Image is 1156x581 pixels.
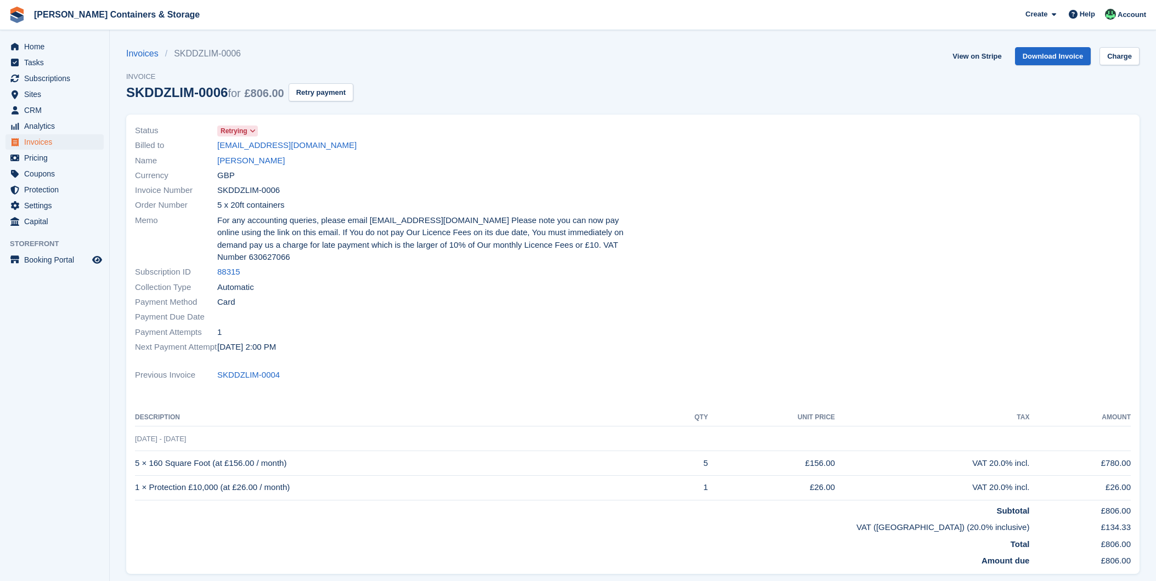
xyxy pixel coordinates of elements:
span: Memo [135,214,217,264]
th: Tax [835,409,1030,426]
span: Status [135,124,217,137]
span: Analytics [24,118,90,134]
a: menu [5,150,104,166]
a: menu [5,166,104,181]
nav: breadcrumbs [126,47,353,60]
strong: Amount due [982,556,1030,565]
span: Automatic [217,281,254,294]
a: menu [5,252,104,267]
a: [EMAIL_ADDRESS][DOMAIN_NAME] [217,139,357,152]
td: VAT ([GEOGRAPHIC_DATA]) (20.0% inclusive) [135,517,1029,534]
a: Retrying [217,124,258,137]
th: Amount [1029,409,1131,426]
td: £806.00 [1029,550,1131,567]
span: Help [1080,9,1095,20]
span: Tasks [24,55,90,70]
span: SKDDZLIM-0006 [217,184,280,197]
span: Booking Portal [24,252,90,267]
button: Retry payment [289,83,353,101]
strong: Total [1011,539,1030,549]
span: Pricing [24,150,90,166]
th: Unit Price [708,409,834,426]
span: Settings [24,198,90,213]
td: 5 [662,451,708,476]
div: VAT 20.0% incl. [835,457,1030,470]
span: Next Payment Attempt [135,341,217,354]
span: Home [24,39,90,54]
span: Capital [24,214,90,229]
a: Invoices [126,47,165,60]
span: [DATE] - [DATE] [135,435,186,443]
span: Subscription ID [135,266,217,278]
span: GBP [217,169,235,182]
td: 1 × Protection £10,000 (at £26.00 / month) [135,475,662,500]
div: VAT 20.0% incl. [835,481,1030,494]
td: £806.00 [1029,500,1131,517]
th: Description [135,409,662,426]
td: £26.00 [1029,475,1131,500]
span: Payment Attempts [135,326,217,339]
img: stora-icon-8386f47178a22dfd0bd8f6a31ec36ba5ce8667c1dd55bd0f319d3a0aa187defe.svg [9,7,25,23]
span: Subscriptions [24,71,90,86]
div: SKDDZLIM-0006 [126,85,284,100]
a: menu [5,55,104,70]
span: Invoice [126,71,353,82]
span: Billed to [135,139,217,152]
a: menu [5,87,104,102]
td: £156.00 [708,451,834,476]
span: Payment Method [135,296,217,309]
th: QTY [662,409,708,426]
span: CRM [24,102,90,118]
a: menu [5,118,104,134]
span: 5 x 20ft containers [217,199,285,212]
a: [PERSON_NAME] [217,155,285,167]
td: £26.00 [708,475,834,500]
a: Download Invoice [1015,47,1091,65]
span: Create [1025,9,1047,20]
time: 2025-10-04 13:00:42 UTC [217,341,276,354]
span: For any accounting queries, please email [EMAIL_ADDRESS][DOMAIN_NAME] Please note you can now pay... [217,214,627,264]
span: Name [135,155,217,167]
span: Coupons [24,166,90,181]
a: SKDDZLIM-0004 [217,369,280,381]
span: Storefront [10,238,109,249]
img: Arjun Preetham [1105,9,1116,20]
a: [PERSON_NAME] Containers & Storage [30,5,204,24]
a: Preview store [91,253,104,266]
a: menu [5,134,104,150]
td: £780.00 [1029,451,1131,476]
a: Charge [1099,47,1140,65]
td: £806.00 [1029,534,1131,551]
span: Payment Due Date [135,311,217,323]
a: menu [5,102,104,118]
a: menu [5,182,104,197]
a: menu [5,214,104,229]
span: Protection [24,182,90,197]
td: 1 [662,475,708,500]
strong: Subtotal [996,506,1029,515]
span: Previous Invoice [135,369,217,381]
span: Card [217,296,235,309]
td: 5 × 160 Square Foot (at £156.00 / month) [135,451,662,476]
span: Collection Type [135,281,217,294]
span: Account [1118,9,1146,20]
a: menu [5,71,104,86]
td: £134.33 [1029,517,1131,534]
span: Invoices [24,134,90,150]
a: menu [5,198,104,213]
span: Sites [24,87,90,102]
span: for [228,87,240,99]
span: Retrying [221,126,247,136]
a: menu [5,39,104,54]
span: £806.00 [244,87,284,99]
span: Invoice Number [135,184,217,197]
span: 1 [217,326,222,339]
a: 88315 [217,266,240,278]
span: Order Number [135,199,217,212]
a: View on Stripe [948,47,1006,65]
span: Currency [135,169,217,182]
